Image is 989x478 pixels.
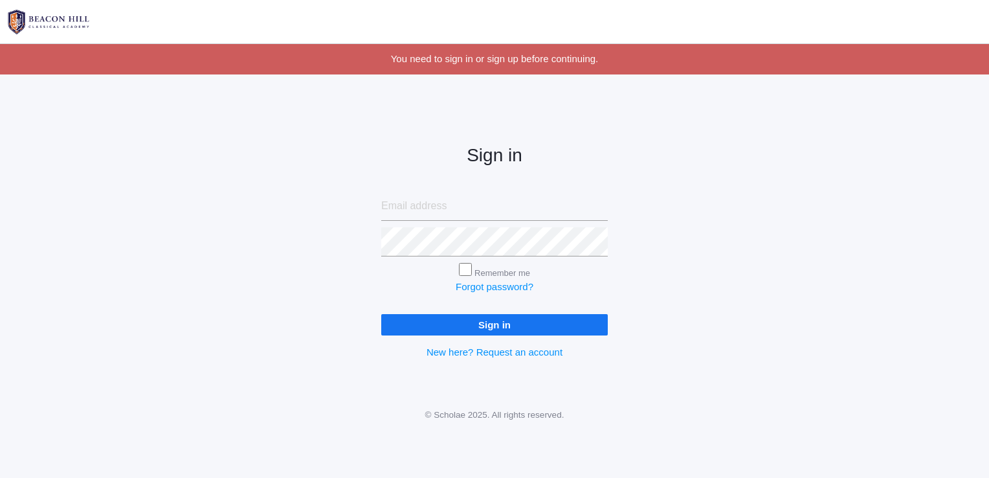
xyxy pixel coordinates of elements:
label: Remember me [474,268,530,278]
input: Email address [381,192,608,221]
a: New here? Request an account [427,347,562,358]
input: Sign in [381,314,608,336]
h2: Sign in [381,146,608,166]
a: Forgot password? [456,281,533,292]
